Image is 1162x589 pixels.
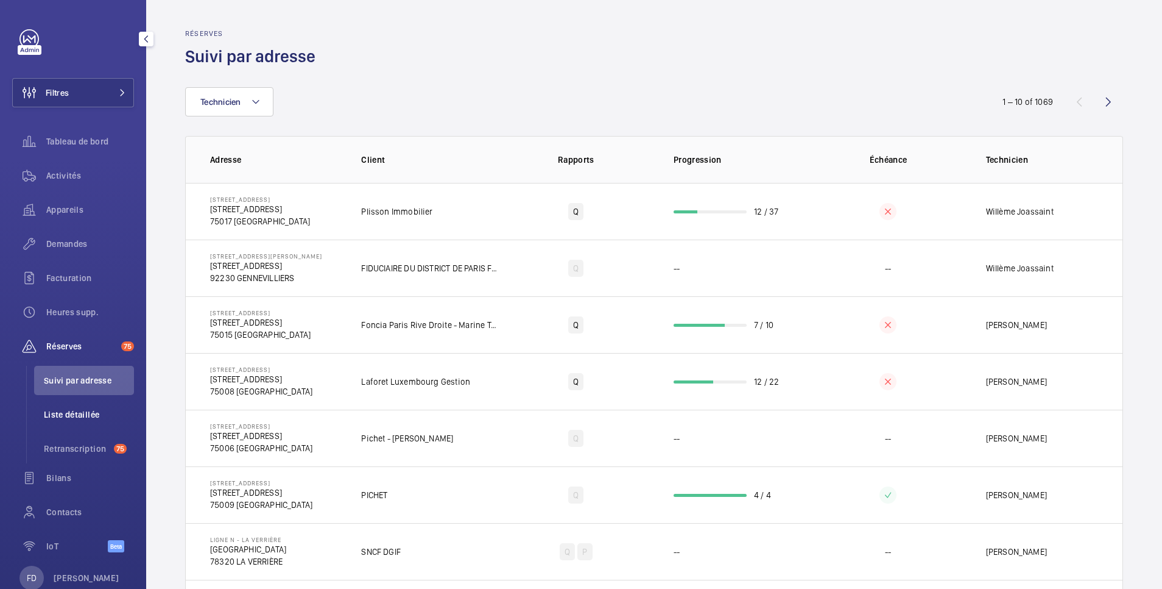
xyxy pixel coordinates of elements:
[210,203,310,215] p: [STREET_ADDRESS]
[46,170,134,182] span: Activités
[1002,96,1053,108] div: 1 – 10 of 1069
[986,262,1054,274] p: Willème Joassaint
[754,205,778,218] p: 12 / 37
[361,319,498,331] p: Foncia Paris Rive Droite - Marine Tassie
[986,546,1047,558] p: [PERSON_NAME]
[361,262,498,274] p: FIDUCIAIRE DU DISTRICT DE PARIS FDP
[754,489,771,501] p: 4 / 4
[568,487,583,504] div: Q
[200,97,241,107] span: Technicien
[210,252,322,260] p: [STREET_ADDRESS][PERSON_NAME]
[210,499,312,511] p: 75009 [GEOGRAPHIC_DATA]
[46,238,134,250] span: Demandes
[507,154,646,166] p: Rapports
[46,87,69,99] span: Filtres
[568,430,583,447] div: Q
[210,543,286,555] p: [GEOGRAPHIC_DATA]
[46,540,108,552] span: IoT
[754,376,779,388] p: 12 / 22
[185,29,323,38] h2: Réserves
[210,430,312,442] p: [STREET_ADDRESS]
[210,215,310,227] p: 75017 [GEOGRAPHIC_DATA]
[27,572,37,584] p: FD
[210,154,342,166] p: Adresse
[210,309,311,316] p: [STREET_ADDRESS]
[210,260,322,272] p: [STREET_ADDRESS]
[210,272,322,284] p: 92230 GENNEVILLIERS
[210,196,310,203] p: [STREET_ADDRESS]
[185,45,323,68] h1: Suivi par adresse
[210,479,312,487] p: [STREET_ADDRESS]
[210,423,312,430] p: [STREET_ADDRESS]
[121,341,134,351] span: 75
[819,154,957,166] p: Échéance
[46,472,134,484] span: Bilans
[46,506,134,518] span: Contacts
[46,204,134,216] span: Appareils
[44,443,109,455] span: Retranscription
[210,366,312,373] p: [STREET_ADDRESS]
[361,154,498,166] p: Client
[114,444,127,454] span: 75
[46,340,116,352] span: Réserves
[46,272,134,284] span: Facturation
[210,316,311,329] p: [STREET_ADDRESS]
[754,319,773,331] p: 7 / 10
[560,543,575,560] div: Q
[44,374,134,387] span: Suivi par adresse
[674,546,680,558] p: --
[986,205,1054,218] p: Willème Joassaint
[210,536,286,543] p: Ligne N - La Verrière
[210,385,312,398] p: 75008 [GEOGRAPHIC_DATA]
[44,409,134,421] span: Liste détaillée
[210,442,312,454] p: 75006 [GEOGRAPHIC_DATA]
[361,205,432,218] p: Plisson Immobilier
[885,432,891,444] p: --
[568,203,583,220] div: Q
[568,373,583,390] div: Q
[674,154,810,166] p: Progression
[361,432,453,444] p: Pichet - [PERSON_NAME]
[674,432,680,444] p: --
[577,543,592,560] div: P
[885,262,891,274] p: --
[210,555,286,568] p: 78320 LA VERRIÈRE
[885,546,891,558] p: --
[986,319,1047,331] p: [PERSON_NAME]
[210,329,311,341] p: 75015 [GEOGRAPHIC_DATA]
[361,376,470,388] p: Laforet Luxembourg Gestion
[361,546,401,558] p: SNCF DGIF
[210,487,312,499] p: [STREET_ADDRESS]
[361,489,387,501] p: PICHET
[46,306,134,318] span: Heures supp.
[568,316,583,334] div: Q
[986,489,1047,501] p: [PERSON_NAME]
[986,154,1098,166] p: Technicien
[46,135,134,148] span: Tableau de bord
[986,376,1047,388] p: [PERSON_NAME]
[568,260,583,277] div: Q
[54,572,119,584] p: [PERSON_NAME]
[108,540,124,552] span: Beta
[12,78,134,107] button: Filtres
[210,373,312,385] p: [STREET_ADDRESS]
[674,262,680,274] p: --
[185,87,273,116] button: Technicien
[986,432,1047,444] p: [PERSON_NAME]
